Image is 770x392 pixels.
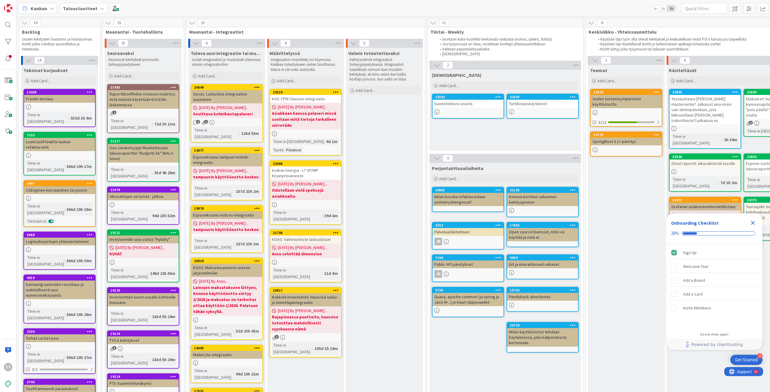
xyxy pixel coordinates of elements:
div: Time in [GEOGRAPHIC_DATA] [109,310,150,323]
div: 9725Guava, apache common (ja spring ja Java 9+...) ja muut riippuvuudet [433,287,504,306]
div: 20891 [433,187,504,193]
div: 4810 [24,275,95,281]
a: 22695Testaushaara [PERSON_NAME] masterointia? Julkaisut aina ensin vain demopalveluun, jota kliks... [669,89,741,149]
a: 20817Kokkola Investoinnit: Hausvise lasku- ja toimittajaintegraatio[DATE] By [PERSON_NAME]...Raja... [269,287,342,357]
div: Time in [GEOGRAPHIC_DATA] [109,166,152,179]
div: 19121 [108,230,179,236]
div: 19876Espoonkruunu notices-integraatio [191,206,262,219]
div: Kennon korttien valuminen kehitysjonoon [507,193,578,206]
div: Tuntikirjauskäytännöt [507,100,578,108]
div: Invite Members [683,304,711,311]
div: 2339 [24,329,95,334]
div: Palveluarkkitehtuuri [433,228,504,236]
div: Time in [GEOGRAPHIC_DATA] [26,254,64,267]
b: Asiakkaan kanssa palaveri missä sovitaan mitä tietoja tarkalleen siirretään [272,110,339,128]
div: Time in [GEOGRAPHIC_DATA] [193,185,233,198]
span: 1 [112,111,116,114]
div: 7166Public API päivitykset [433,255,504,268]
a: 15702Pandiahack aiheideoita [507,287,579,312]
div: 4152 [433,223,504,228]
div: 20432 [670,197,741,203]
div: Guava, apache common (ja spring ja Java 9+...) ja muut riippuvuudet [433,293,504,306]
div: 21483Raporttikonffeihin rivitason määritys: mitä neliöitä käytetään €/m2/kk-laskennassa [108,85,179,109]
div: 19120 [110,288,179,293]
div: JK [434,238,442,245]
span: : [322,270,323,277]
div: Raporttikonffeihin rivitason määritys: mitä neliöitä käytetään €/m2/kk-laskennassa [108,90,179,109]
div: 163d 5h 24m [151,313,177,320]
div: Git ja interaktiiviset rebaset [507,260,578,268]
div: Time in [GEOGRAPHIC_DATA] [193,324,233,338]
div: 17855Open source lisenssit, mitä voi käyttää ja mitä ei [507,223,578,241]
div: 6068Logituskirjastojen yhtenäistäminen [24,232,95,245]
div: 19121Investoinnille uusi status "Hylätty" [108,230,179,243]
div: 17855 [507,223,578,228]
span: : [239,130,240,137]
div: 4152 [435,223,504,227]
b: tampuurin käyttöönotto kesken [193,226,260,232]
div: 157d 23h 2m [234,188,260,195]
a: 20918KOAS: Maksatusaineisto uuteen järjestelmään[DATE] By Ansu...Lainojen maksatukseen liittyen, ... [191,258,263,340]
div: 21074Alkusaldojen siirtymät - jatkoa [108,187,179,200]
a: 22086Kotkan Energia - L7 SP/MP Kirjanpitoaineisto[DATE] By [PERSON_NAME]...Odotellaan vielä speks... [269,160,342,225]
div: Kotkan Energia - L7 SP/MP Kirjanpitoaineisto [270,166,341,180]
span: : [284,147,285,153]
div: 20918KOAS: Maksatusaineisto uuteen järjestelmään [191,258,262,277]
div: 19120 [108,288,179,293]
a: 21217Uusi saraketyyppi Muokattavaan talousraporttiin "Budjetti: kk" (NAL:n toive)Time in [GEOGRAP... [107,138,179,182]
div: 6807 [24,181,95,186]
div: 17855 [510,223,578,227]
span: [DATE] By [PERSON_NAME]... [199,168,248,174]
span: 1 [749,121,753,125]
a: 7103LoanCashFlowDto-luokan refaktorointiTime in [GEOGRAPHIC_DATA]:566d 19h 17m [23,132,96,175]
div: Espoonkruunu notices-integraatio [191,211,262,219]
div: 22695 [670,90,741,95]
span: 1 [204,120,208,124]
div: Tuote [272,147,284,153]
div: Time in [GEOGRAPHIC_DATA] [26,308,64,321]
a: 6807CGEnginen korvaaminen tai poistoTime in [GEOGRAPHIC_DATA]:566d 19h 18mTietoturva: [23,180,96,227]
div: 22086 [270,161,341,166]
div: 148d 22h 55m [149,270,177,277]
div: 20817Kokkola Investoinnit: Hausvise lasku- ja toimittajaintegraatio [270,288,341,306]
a: 19876Espoonkruunu notices-integraatio[DATE] By [PERSON_NAME]...tampuurin käyttöönotto keskenTime ... [191,205,263,253]
div: Onboarding Checklist [671,219,719,226]
a: 20718Miten käyttöönotot tehdään käytännössä, joku käliporukasta kertomaan [507,322,579,353]
span: [DATE] By [PERSON_NAME]... [199,105,248,111]
div: 22592Suunniteltavia asioita [433,94,504,108]
div: 93d 4h 28m [153,169,177,176]
div: 157d 23h 3m [234,241,260,247]
div: 19877 [191,148,262,153]
a: 22592Suunniteltavia asioita [432,94,504,119]
div: 20432 [672,198,741,202]
a: 22538Omat raportit: aikavalinta kk-tasolleTime in [GEOGRAPHIC_DATA]:7d 1h 2m [669,153,741,192]
div: Time in [GEOGRAPHIC_DATA] [193,237,233,251]
div: 22538Omat raportit: aikavalinta kk-tasolle [670,154,741,167]
a: 20891Miten koodia refaktoroidaan ymmärryshengessä? [432,187,504,212]
div: Time in [GEOGRAPHIC_DATA] [26,160,64,173]
span: [DATE] By [PERSON_NAME]... [278,308,327,314]
div: Testaushaara [PERSON_NAME] masterointia? Julkaisut aina ensin vain demopalveluun, jota kliksutell... [670,95,741,124]
div: 10776 [593,133,662,137]
div: Pandiahack aiheideoita [507,293,578,301]
div: 21074 [110,188,179,192]
div: Time in [GEOGRAPHIC_DATA] [26,203,64,216]
div: Add a Card is incomplete. [669,287,760,301]
div: 10776 [591,132,662,138]
div: Checklist items [666,244,762,328]
div: 21135 [510,188,578,192]
a: 2339Turhat cachet poisTime in [GEOGRAPHIC_DATA]:566d 19h 27m0/3 [23,328,96,374]
div: 20% [671,231,679,236]
div: 126d 55m [240,130,260,137]
div: 20891 [435,188,504,192]
div: 4d 1m [325,138,339,145]
div: Investointien luonti usealle kohteelle massana [108,293,179,306]
span: : [150,313,151,320]
span: Add Card... [31,78,50,84]
a: 15614Uuden tuotantoympäristön käyttöönotto8/13 [590,89,662,127]
div: 22695 [672,90,741,94]
span: Add Card... [597,78,617,84]
div: Uusi saraketyyppi Muokattavaan talousraporttiin "Budjetti: kk" (NAL:n toive) [108,144,179,163]
div: 22510 [273,90,341,94]
div: 20718 [510,323,578,327]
